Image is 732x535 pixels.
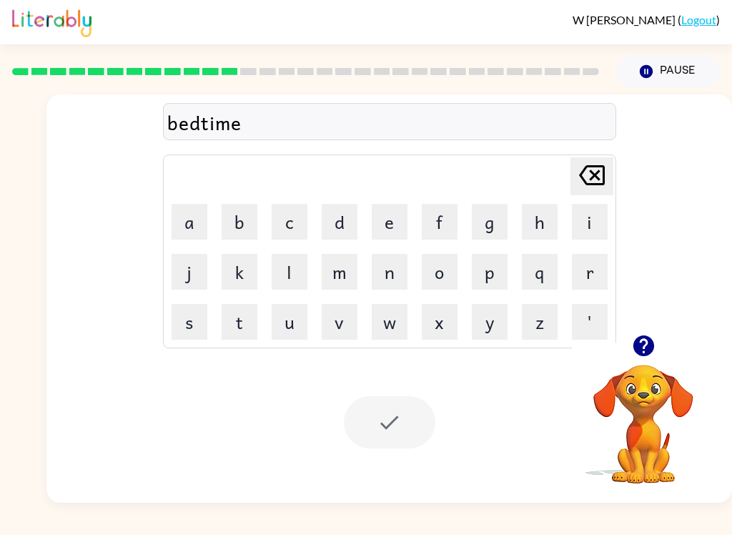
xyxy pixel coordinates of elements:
[372,304,407,340] button: w
[522,204,558,240] button: h
[172,204,207,240] button: a
[322,304,357,340] button: v
[616,55,720,88] button: Pause
[522,254,558,290] button: q
[12,6,91,37] img: Literably
[322,254,357,290] button: m
[572,204,608,240] button: i
[172,254,207,290] button: j
[222,304,257,340] button: t
[167,107,612,137] div: bedtime
[172,304,207,340] button: s
[522,304,558,340] button: z
[372,254,407,290] button: n
[272,254,307,290] button: l
[472,204,508,240] button: g
[422,304,457,340] button: x
[573,13,720,26] div: ( )
[372,204,407,240] button: e
[472,304,508,340] button: y
[572,304,608,340] button: '
[422,204,457,240] button: f
[222,204,257,240] button: b
[472,254,508,290] button: p
[572,343,715,486] video: Your browser must support playing .mp4 files to use Literably. Please try using another browser.
[573,13,678,26] span: W [PERSON_NAME]
[272,304,307,340] button: u
[572,254,608,290] button: r
[222,254,257,290] button: k
[322,204,357,240] button: d
[681,13,716,26] a: Logout
[272,204,307,240] button: c
[422,254,457,290] button: o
